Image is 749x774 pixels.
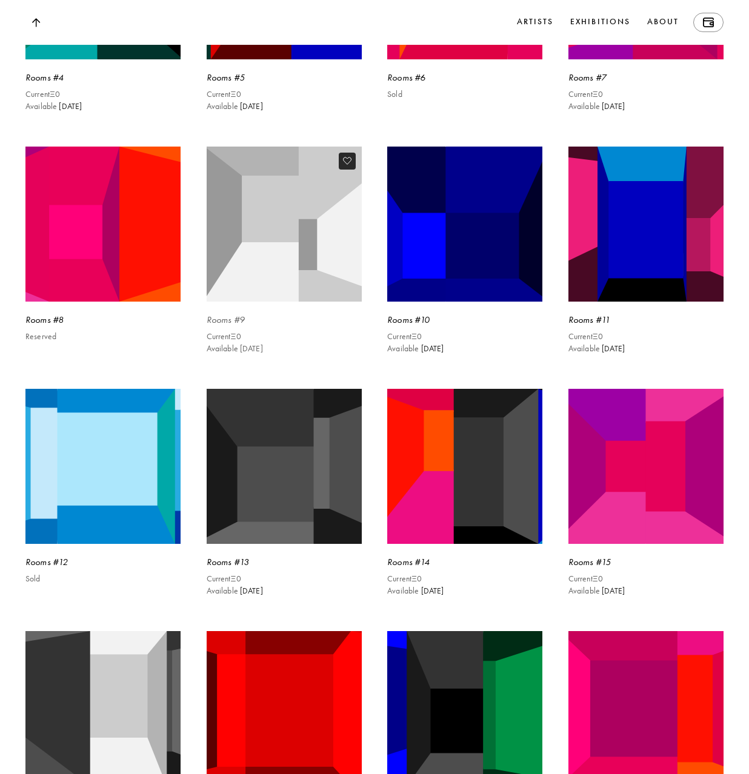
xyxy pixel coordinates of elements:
p: Available [568,586,625,596]
div: Rooms #7 [568,71,724,84]
p: Current Ξ 0 [568,574,603,584]
p: Available [387,586,444,595]
span: [DATE] [240,584,263,597]
div: Rooms #4 [25,71,181,84]
span: [DATE] [59,100,82,113]
span: [DATE] [421,342,444,355]
p: Current Ξ 0 [387,332,422,342]
p: Current Ξ 0 [207,90,241,99]
a: Rooms #15Rooms #15CurrentΞ0Available [DATE] [568,389,724,631]
p: Current Ξ 0 [387,574,422,583]
div: Rooms #14 [387,556,542,569]
a: Exhibitions [568,13,632,32]
div: Rooms #12 [25,556,181,569]
p: Available [387,344,444,354]
div: Rooms #6 [387,71,542,84]
p: Available [568,102,625,111]
a: About [645,13,681,32]
img: Rooms #12 [25,389,181,544]
a: Rooms #12Rooms #12Sold [25,389,181,631]
p: Reserved [25,332,56,342]
span: [DATE] [602,342,625,355]
a: Artists [514,13,556,32]
span: [DATE] [602,584,625,597]
p: Current Ξ 0 [207,574,241,583]
div: Rooms #15 [568,556,724,569]
span: [DATE] [240,100,263,113]
p: Available [568,344,625,354]
a: Rooms #8Rooms #8Reserved [25,147,181,389]
p: Current Ξ 0 [207,332,241,342]
div: Rooms #9 [207,314,362,326]
p: Available [207,586,263,595]
img: Rooms #14 [387,389,542,544]
a: Rooms #9Rooms #9CurrentΞ0Available [DATE] [207,147,362,389]
div: Rooms #11 [568,314,724,326]
img: Rooms #9 [204,144,364,304]
div: Rooms #8 [25,314,181,326]
span: [DATE] [602,100,625,113]
img: Rooms #8 [25,147,181,302]
a: Rooms #11Rooms #11CurrentΞ0Available [DATE] [568,147,724,389]
div: Rooms #13 [207,556,362,569]
div: Rooms #5 [207,71,362,84]
p: Current Ξ 0 [568,332,603,342]
img: Wallet icon [703,18,714,27]
span: [DATE] [240,342,263,355]
a: Rooms #13Rooms #13CurrentΞ0Available [DATE] [207,389,362,631]
img: Top [32,18,40,27]
a: Rooms #10Rooms #10CurrentΞ0Available [DATE] [387,147,542,389]
p: Available [207,344,263,354]
img: Rooms #10 [387,147,542,302]
img: Rooms #11 [568,147,724,302]
p: Sold [25,574,41,583]
img: Rooms #13 [207,389,362,544]
p: Current Ξ 0 [568,90,603,99]
p: Available [207,102,263,111]
a: Rooms #14Rooms #14CurrentΞ0Available [DATE] [387,389,542,631]
img: Rooms #15 [568,389,724,544]
p: Sold [387,90,402,99]
p: Available [25,102,82,111]
div: Rooms #10 [387,314,542,326]
span: [DATE] [421,584,444,597]
p: Current Ξ 0 [25,90,60,99]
